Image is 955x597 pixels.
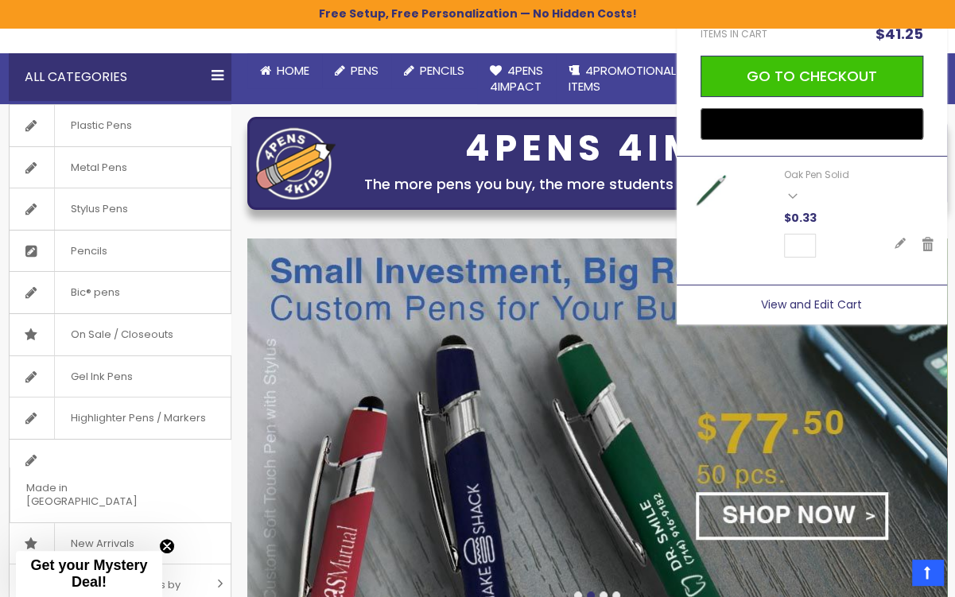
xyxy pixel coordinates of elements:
div: All Categories [9,53,231,101]
span: Metal Pens [54,147,143,188]
span: Stylus Pens [54,188,144,230]
button: Buy with GPay [701,108,923,140]
a: Pencils [10,231,231,272]
a: Stylus Pens [10,188,231,230]
img: four_pen_logo.png [256,127,336,200]
div: 4PENS 4IMPACT [344,132,938,165]
span: 4Pens 4impact [490,62,543,95]
a: New Arrivals [10,523,231,564]
span: On Sale / Closeouts [54,314,189,355]
a: Gel Ink Pens [10,356,231,397]
span: Home [277,62,309,79]
div: Get your Mystery Deal!Close teaser [16,551,162,597]
span: Made in [GEOGRAPHIC_DATA] [10,467,191,522]
button: Close teaser [159,538,175,554]
span: Items in Cart [701,28,767,41]
div: The more pens you buy, the more students we can reach. [344,173,938,196]
span: Gel Ink Pens [54,356,149,397]
span: $41.25 [875,24,923,44]
span: Plastic Pens [54,105,148,146]
span: Pencils [420,62,464,79]
a: Bic® pens [10,272,231,313]
span: New Arrivals [54,523,150,564]
span: Pens [351,62,379,79]
a: 4Pens4impact [477,53,556,105]
span: 4PROMOTIONAL ITEMS [569,62,676,95]
a: Pens [322,53,391,88]
iframe: Google Customer Reviews [824,554,955,597]
a: Home [247,53,322,88]
a: Metal Pens [10,147,231,188]
a: View and Edit Cart [761,297,862,312]
button: Go to Checkout [701,56,923,97]
a: Highlighter Pens / Markers [10,397,231,439]
a: 4PROMOTIONALITEMS [556,53,689,105]
span: Get your Mystery Deal! [30,557,147,590]
img: Oak Pen Solid-Green [689,169,732,212]
a: On Sale / Closeouts [10,314,231,355]
span: Pencils [54,231,123,272]
a: Pencils [391,53,477,88]
a: Oak Pen Solid [784,168,849,181]
a: Plastic Pens [10,105,231,146]
a: Made in [GEOGRAPHIC_DATA] [10,440,231,522]
span: Highlighter Pens / Markers [54,397,222,439]
span: Bic® pens [54,272,136,313]
span: $0.33 [784,210,817,226]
